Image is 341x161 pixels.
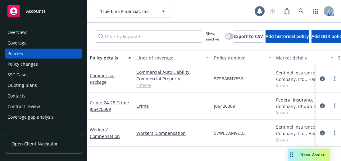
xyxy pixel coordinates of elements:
span: Open Client Navigator [11,140,58,147]
div: SSC Cases [7,70,29,80]
a: Workers' Compensation [90,127,120,139]
a: Start snowing [266,5,279,17]
div: Coverage gap analysis [7,112,54,122]
a: circleInformation [319,102,326,110]
span: Show all [276,83,333,88]
div: Contract review [7,102,40,111]
div: Policy number [214,54,264,61]
a: 4 more [136,82,209,88]
span: 57SBABN7856 [214,75,243,82]
div: Quoting plans [7,80,37,90]
a: Coverage [5,38,82,48]
a: circleInformation [319,129,326,137]
a: Search [295,5,307,17]
div: Policies [7,49,23,59]
a: more [331,75,339,83]
a: more [331,129,339,137]
span: True Link Financial, Inc. [100,8,154,15]
a: Contract review [5,102,82,111]
a: Overview [5,27,82,37]
button: Nova Assist [288,149,330,161]
a: Workers' Compensation [136,130,209,136]
a: Accounts [5,2,82,20]
button: Policy details [87,50,134,65]
span: Show inactive [206,31,223,42]
div: Policy changes [7,59,38,69]
div: Coverage [7,38,27,48]
span: Export to CSV [234,33,263,39]
div: Lines of coverage [136,54,202,61]
div: Drag to move [288,149,295,161]
div: Sentinel Insurance Company, Ltd., Hartford Insurance Group [276,69,333,83]
span: 57WECAM9U23 [214,130,246,136]
span: - 24-25 Crime J06420369 [90,100,129,112]
a: Report a Bug [281,5,293,17]
button: Add historical policy [266,30,309,43]
a: Switch app [309,5,322,17]
a: Coverage gap analysis [5,112,82,122]
a: Policies [5,49,82,59]
span: Add historical policy [266,33,309,39]
input: Filter by keyword... [95,30,202,43]
button: Lines of coverage [134,50,211,65]
span: Nova Assist [300,152,325,157]
div: Policy details [90,54,125,61]
a: Commercial Auto Liability [136,69,209,75]
button: Market details [274,50,336,65]
div: Overview [7,27,27,37]
button: Policy number [211,50,274,65]
div: Contacts [7,91,25,101]
a: Commercial Property [136,75,209,82]
a: Quoting plans [5,80,82,90]
a: Crime [136,103,209,109]
div: Federal Insurance Company, Chubb Group [276,97,333,110]
a: Commercial Package [90,73,115,85]
a: circleInformation [319,75,326,83]
a: Crime [90,100,129,112]
button: True Link Financial, Inc. [95,5,172,17]
a: more [331,102,339,110]
span: Accounts [26,9,46,14]
a: Policy changes [5,59,82,69]
span: J06420369 [214,103,235,109]
span: Show all [276,137,333,142]
button: Export to CSV [234,30,263,43]
span: Show all [276,110,333,115]
a: SSC Cases [5,70,82,80]
div: Sentinel Insurance Company, Ltd., Hartford Insurance Group [276,124,333,137]
div: Market details [276,54,326,61]
a: Contacts [5,91,82,101]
